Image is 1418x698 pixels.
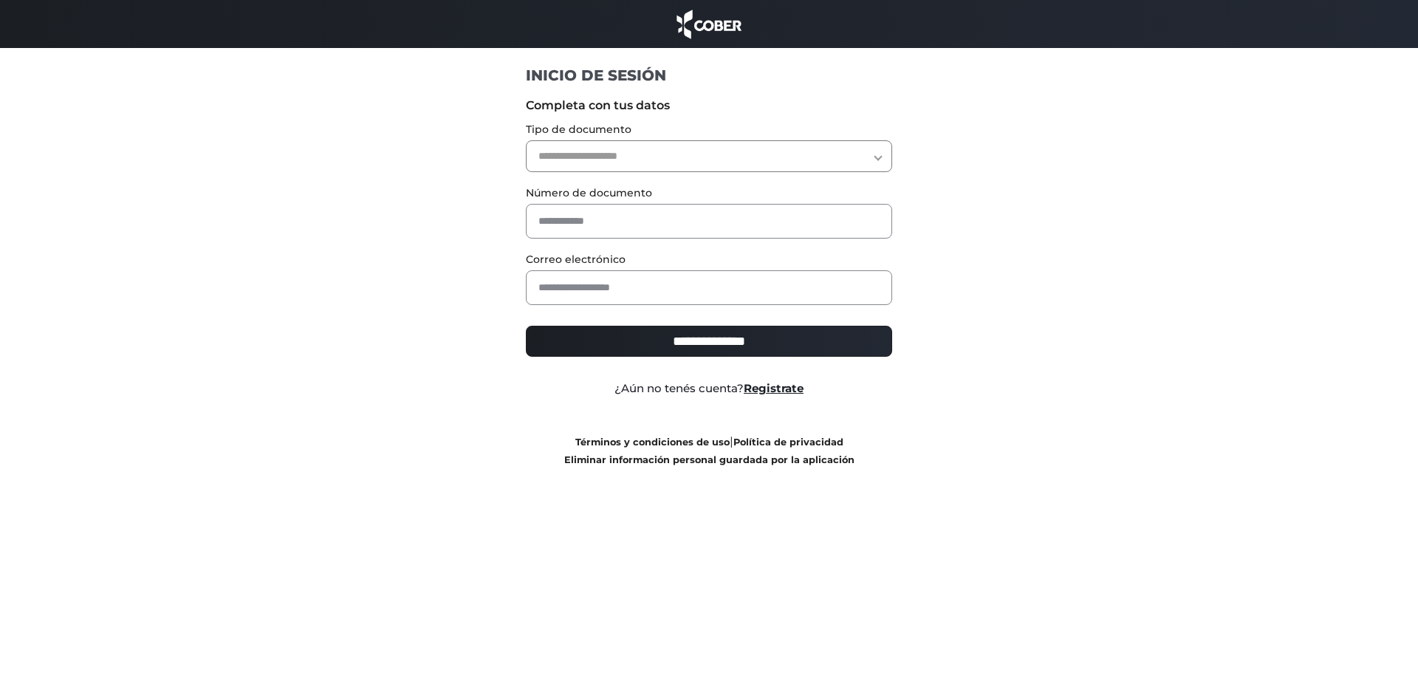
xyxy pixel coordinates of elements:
a: Eliminar información personal guardada por la aplicación [564,454,854,465]
label: Completa con tus datos [526,97,893,114]
div: ¿Aún no tenés cuenta? [515,380,904,397]
label: Número de documento [526,185,893,201]
a: Términos y condiciones de uso [575,437,730,448]
label: Tipo de documento [526,122,893,137]
a: Registrate [744,381,804,395]
a: Política de privacidad [733,437,843,448]
div: | [515,433,904,468]
h1: INICIO DE SESIÓN [526,66,893,85]
label: Correo electrónico [526,252,893,267]
img: cober_marca.png [673,7,745,41]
